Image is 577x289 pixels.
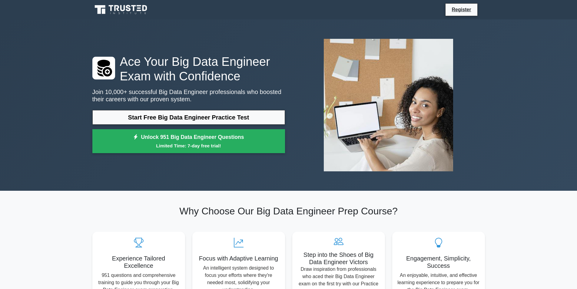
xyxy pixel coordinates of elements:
h5: Step into the Shoes of Big Data Engineer Victors [297,251,380,266]
h5: Engagement, Simplicity, Success [397,255,480,269]
a: Start Free Big Data Engineer Practice Test [92,110,285,125]
h5: Experience Tailored Excellence [97,255,180,269]
h2: Why Choose Our Big Data Engineer Prep Course? [92,205,485,217]
a: Register [448,6,475,13]
small: Limited Time: 7-day free trial! [100,142,277,149]
h5: Focus with Adaptive Learning [197,255,280,262]
p: Join 10,000+ successful Big Data Engineer professionals who boosted their careers with our proven... [92,88,285,103]
h1: Ace Your Big Data Engineer Exam with Confidence [92,54,285,83]
a: Unlock 951 Big Data Engineer QuestionsLimited Time: 7-day free trial! [92,129,285,153]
